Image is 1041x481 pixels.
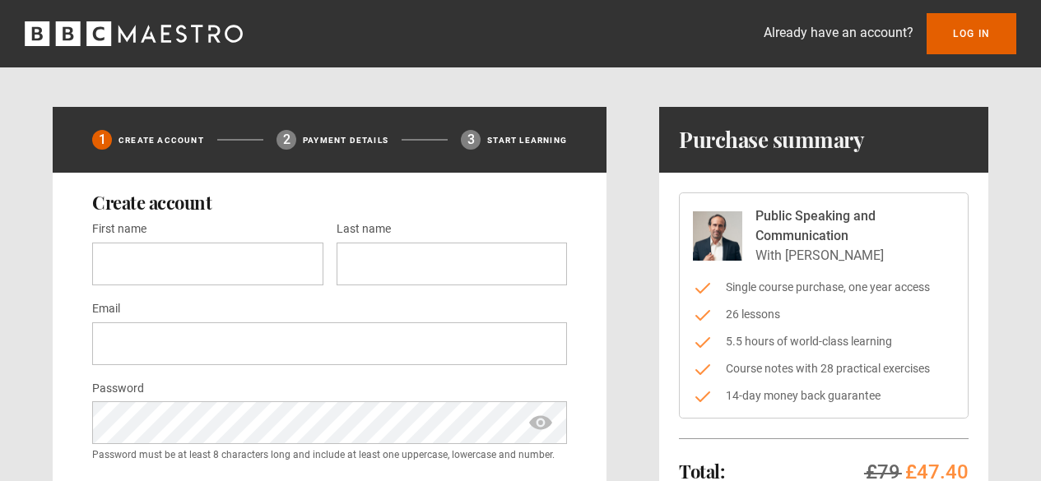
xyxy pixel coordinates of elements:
[755,206,955,246] p: Public Speaking and Communication
[679,127,864,153] h1: Purchase summary
[461,130,481,150] div: 3
[25,21,243,46] svg: BBC Maestro
[693,306,955,323] li: 26 lessons
[92,379,144,399] label: Password
[119,134,204,146] p: Create Account
[277,130,296,150] div: 2
[337,220,391,239] label: Last name
[92,447,567,462] small: Password must be at least 8 characters long and include at least one uppercase, lowercase and num...
[92,192,567,212] h2: Create account
[693,387,955,405] li: 14-day money back guarantee
[927,13,1016,54] a: Log In
[693,279,955,296] li: Single course purchase, one year access
[527,401,554,444] span: show password
[92,220,146,239] label: First name
[487,134,567,146] p: Start learning
[764,23,913,43] p: Already have an account?
[92,299,120,319] label: Email
[693,360,955,377] li: Course notes with 28 practical exercises
[92,130,112,150] div: 1
[679,461,724,481] h2: Total:
[693,333,955,350] li: 5.5 hours of world-class learning
[303,134,388,146] p: Payment details
[755,246,955,266] p: With [PERSON_NAME]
